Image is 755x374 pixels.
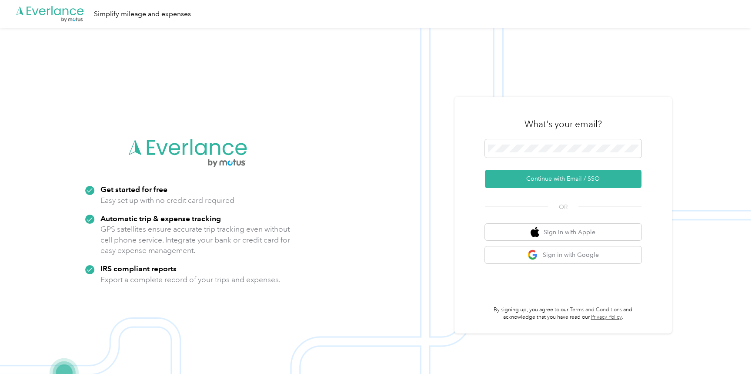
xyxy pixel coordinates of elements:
img: apple logo [531,227,539,238]
strong: IRS compliant reports [100,264,177,273]
img: google logo [528,249,538,260]
span: OR [548,202,578,212]
div: Simplify mileage and expenses [94,9,191,20]
h3: What's your email? [524,118,602,130]
strong: Automatic trip & expense tracking [100,214,221,223]
p: By signing up, you agree to our and acknowledge that you have read our . [485,306,641,321]
a: Terms and Conditions [570,307,622,313]
a: Privacy Policy [591,314,622,320]
p: Easy set up with no credit card required [100,195,234,206]
button: google logoSign in with Google [485,246,641,263]
p: GPS satellites ensure accurate trip tracking even without cell phone service. Integrate your bank... [100,224,291,256]
button: Continue with Email / SSO [485,170,641,188]
p: Export a complete record of your trips and expenses. [100,274,281,285]
button: apple logoSign in with Apple [485,224,641,241]
strong: Get started for free [100,185,167,194]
